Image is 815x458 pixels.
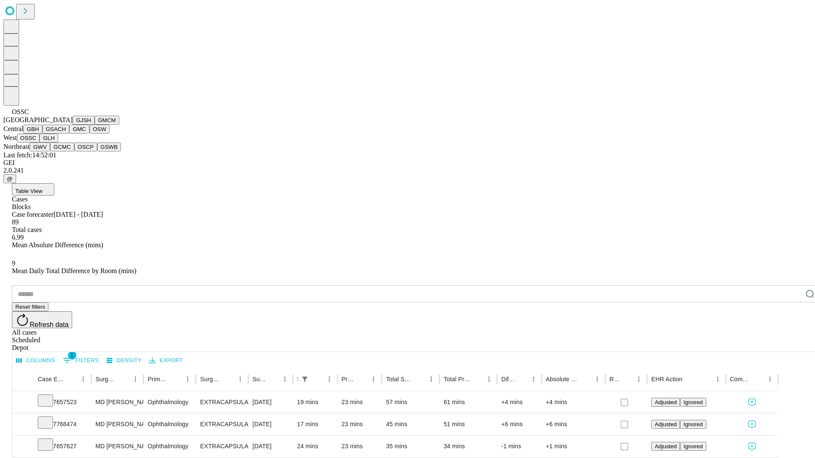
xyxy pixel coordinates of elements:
button: Sort [516,373,528,385]
button: Sort [579,373,591,385]
button: Menu [633,373,645,385]
div: [DATE] [253,413,289,435]
button: Show filters [299,373,311,385]
button: Export [147,354,185,367]
span: Refresh data [30,321,69,328]
div: 35 mins [386,436,435,457]
button: Show filters [61,354,101,367]
button: Reset filters [12,302,48,311]
button: GBH [23,125,42,134]
span: Mean Daily Total Difference by Room (mins) [12,267,136,274]
div: Resolved in EHR [610,376,621,383]
span: Ignored [683,421,703,427]
span: Central [3,125,23,132]
span: 1 [68,351,76,360]
span: Mean Absolute Difference (mins) [12,241,103,249]
div: Case Epic Id [38,376,65,383]
div: 45 mins [386,413,435,435]
button: Menu [425,373,437,385]
button: Menu [234,373,246,385]
button: GSWB [97,142,121,151]
button: @ [3,174,16,183]
button: Expand [17,417,29,432]
span: [GEOGRAPHIC_DATA] [3,116,73,123]
div: Surgeon Name [96,376,117,383]
div: Total Scheduled Duration [386,376,413,383]
div: Surgery Date [253,376,266,383]
div: Difference [501,376,515,383]
span: Adjusted [655,421,677,427]
div: Absolute Difference [546,376,579,383]
button: Menu [483,373,495,385]
button: Adjusted [651,442,680,451]
button: OSCP [74,142,97,151]
button: OSSC [17,134,40,142]
span: Case forecaster [12,211,53,218]
button: Menu [712,373,724,385]
div: -1 mins [501,436,537,457]
div: Total Predicted Duration [444,376,470,383]
div: 19 mins [297,391,333,413]
button: Sort [683,373,695,385]
button: Expand [17,439,29,454]
div: 34 mins [444,436,493,457]
button: GJSH [73,116,95,125]
div: Ophthalmology [148,413,191,435]
button: GWV [30,142,50,151]
div: 24 mins [297,436,333,457]
button: Menu [279,373,291,385]
button: GMCM [95,116,119,125]
div: 57 mins [386,391,435,413]
button: Sort [118,373,129,385]
span: Adjusted [655,443,677,450]
div: 2.0.241 [3,167,812,174]
span: [DATE] - [DATE] [53,211,103,218]
div: +6 mins [546,413,601,435]
button: Refresh data [12,311,72,328]
button: Density [104,354,144,367]
div: 1 active filter [299,373,311,385]
div: GEI [3,159,812,167]
div: [DATE] [253,436,289,457]
button: Sort [356,373,368,385]
button: Adjusted [651,398,680,407]
div: EXTRACAPSULAR CATARACT REMOVAL WITH [MEDICAL_DATA] [200,436,244,457]
div: EHR Action [651,376,682,383]
div: Predicted In Room Duration [342,376,355,383]
div: 7657627 [38,436,87,457]
span: Adjusted [655,399,677,405]
button: GSACH [42,125,69,134]
span: @ [7,176,13,182]
button: Menu [764,373,776,385]
span: Northeast [3,143,30,150]
div: MD [PERSON_NAME] [PERSON_NAME] Md [96,436,139,457]
div: 23 mins [342,391,378,413]
button: Menu [129,373,141,385]
button: Adjusted [651,420,680,429]
button: Sort [312,373,323,385]
button: GMC [69,125,89,134]
div: MD [PERSON_NAME] [PERSON_NAME] Md [96,391,139,413]
button: Sort [621,373,633,385]
button: OSW [90,125,110,134]
div: 51 mins [444,413,493,435]
button: GLH [39,134,58,142]
div: +1 mins [546,436,601,457]
div: Primary Service [148,376,169,383]
button: Expand [17,395,29,410]
div: 7657523 [38,391,87,413]
span: Ignored [683,443,703,450]
button: Sort [222,373,234,385]
div: Ophthalmology [148,436,191,457]
button: Sort [752,373,764,385]
span: West [3,134,17,141]
button: Select columns [14,354,57,367]
div: EXTRACAPSULAR CATARACT REMOVAL WITH [MEDICAL_DATA] [200,391,244,413]
span: Last fetch: 14:52:01 [3,151,56,159]
button: Ignored [680,398,706,407]
button: Sort [170,373,182,385]
button: Menu [368,373,379,385]
button: Ignored [680,420,706,429]
div: +6 mins [501,413,537,435]
div: MD [PERSON_NAME] [PERSON_NAME] Md [96,413,139,435]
